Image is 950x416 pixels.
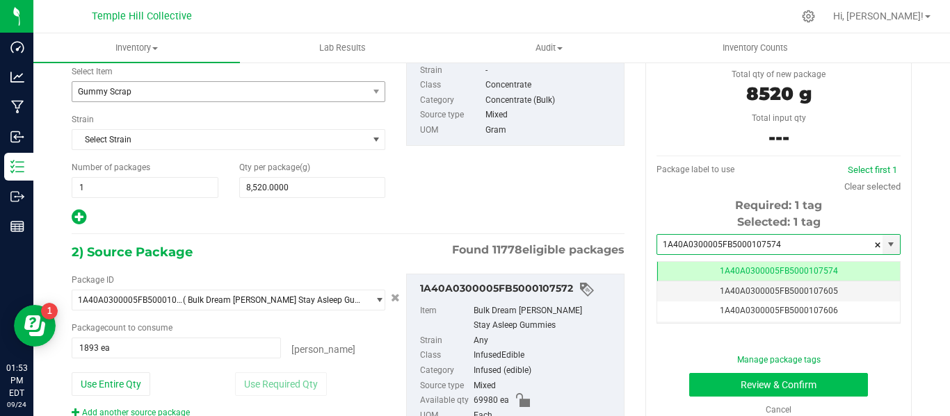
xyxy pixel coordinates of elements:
span: select [883,235,900,254]
label: Category [420,93,483,108]
input: Starting tag number [657,235,883,254]
div: 1A40A0300005FB5000107572 [420,281,617,298]
a: Lab Results [240,33,446,63]
span: 2) Source Package [72,242,193,263]
span: Number of packages [72,163,150,172]
div: InfusedEdible [474,348,617,363]
span: Add new output [72,215,86,225]
span: Total qty of new package [732,69,826,79]
span: 1A40A0300005FB5000107574 [720,266,838,276]
span: 1A40A0300005FB5000107605 [720,286,838,296]
span: Select Strain [72,130,367,149]
div: Bulk Dream [PERSON_NAME] Stay Asleep Gummies [474,303,617,333]
span: 11778 [492,243,522,256]
span: [PERSON_NAME] [291,344,355,355]
inline-svg: Inventory [10,160,24,174]
span: Lab Results [300,42,385,54]
inline-svg: Analytics [10,70,24,84]
button: Review & Confirm [689,373,868,397]
div: Gram [485,123,617,138]
span: 69980 ea [474,393,509,408]
inline-svg: Manufacturing [10,100,24,114]
a: Audit [446,33,652,63]
p: 09/24 [6,399,27,410]
iframe: Resource center unread badge [41,303,58,319]
span: Package to consume [72,323,172,333]
label: Select Item [72,65,113,78]
label: Available qty [420,393,471,408]
button: Cancel button [387,288,404,308]
a: Manage package tags [737,355,821,365]
span: 1A40A0300005FB5000107572 [78,295,183,305]
span: select [367,290,385,310]
a: Inventory Counts [652,33,859,63]
button: Use Entire Qty [72,372,150,396]
p: 01:53 PM EDT [6,362,27,399]
span: Required: 1 tag [735,199,822,212]
input: 1893 ea [72,338,280,358]
a: Inventory [33,33,240,63]
span: --- [768,126,789,149]
label: Category [420,363,471,378]
div: - [485,63,617,78]
inline-svg: Outbound [10,190,24,203]
label: Strain [420,63,483,78]
label: Item [420,303,471,333]
span: Total input qty [752,113,806,123]
span: select [367,130,385,149]
inline-svg: Reports [10,219,24,233]
span: Selected: 1 tag [737,215,821,228]
a: Select first 1 [848,165,897,175]
span: 8520 g [746,83,812,105]
label: UOM [420,123,483,138]
span: Gummy Scrap [78,87,351,97]
span: 1A40A0300005FB5000107606 [720,306,838,315]
div: Concentrate [485,78,617,93]
span: Temple Hill Collective [92,10,192,22]
label: Source type [420,378,471,394]
button: Use Required Qty [235,372,327,396]
span: ( Bulk Dream [PERSON_NAME] Stay Asleep Gummies ) [183,295,362,305]
div: Mixed [474,378,617,394]
label: Class [420,348,471,363]
a: Clear selected [844,181,901,192]
div: Mixed [485,108,617,123]
label: Strain [72,113,94,126]
inline-svg: Inbound [10,130,24,144]
span: Package ID [72,275,114,285]
inline-svg: Dashboard [10,40,24,54]
input: 1 [72,178,218,197]
div: Infused (edible) [474,363,617,378]
label: Class [420,78,483,93]
span: Inventory Counts [704,42,807,54]
span: Inventory [33,42,240,54]
span: Audit [446,42,652,54]
span: Found eligible packages [452,242,625,258]
span: select [367,82,385,101]
iframe: Resource center [14,305,56,347]
div: Any [474,333,617,349]
span: count [104,323,126,333]
label: Strain [420,333,471,349]
span: (g) [300,163,310,172]
div: Concentrate (Bulk) [485,93,617,108]
span: Qty per package [239,163,310,172]
a: Cancel [766,405,791,415]
span: Hi, [PERSON_NAME]! [833,10,924,22]
label: Source type [420,108,483,123]
span: Package label to use [657,165,734,174]
div: Manage settings [800,10,817,23]
input: 8,520.0000 [240,178,385,197]
span: clear [873,235,882,256]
